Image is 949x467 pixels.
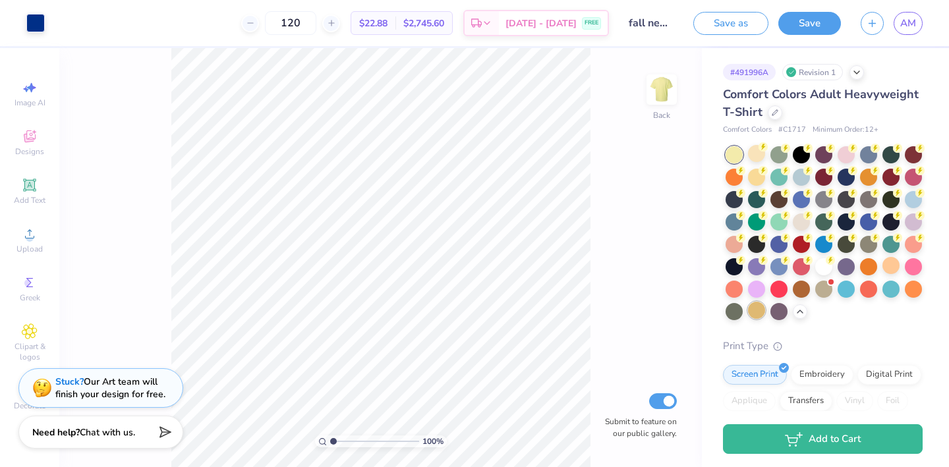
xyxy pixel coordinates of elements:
[778,12,841,35] button: Save
[782,64,843,80] div: Revision 1
[894,12,923,35] a: AM
[778,124,806,136] span: # C1717
[7,341,53,362] span: Clipart & logos
[813,124,878,136] span: Minimum Order: 12 +
[16,244,43,254] span: Upload
[723,339,923,354] div: Print Type
[422,435,444,447] span: 100 %
[20,292,40,303] span: Greek
[15,146,44,157] span: Designs
[723,424,923,454] button: Add to Cart
[836,391,873,411] div: Vinyl
[619,10,683,36] input: Untitled Design
[857,365,921,385] div: Digital Print
[877,391,908,411] div: Foil
[723,64,776,80] div: # 491996A
[403,16,444,30] span: $2,745.60
[14,195,45,206] span: Add Text
[585,18,598,28] span: FREE
[900,16,916,31] span: AM
[653,109,670,121] div: Back
[648,76,675,103] img: Back
[791,365,853,385] div: Embroidery
[505,16,577,30] span: [DATE] - [DATE]
[723,391,776,411] div: Applique
[723,86,919,120] span: Comfort Colors Adult Heavyweight T-Shirt
[14,97,45,108] span: Image AI
[265,11,316,35] input: – –
[32,426,80,439] strong: Need help?
[14,400,45,411] span: Decorate
[55,375,84,388] strong: Stuck?
[723,365,787,385] div: Screen Print
[780,391,832,411] div: Transfers
[598,416,677,439] label: Submit to feature on our public gallery.
[359,16,388,30] span: $22.88
[80,426,135,439] span: Chat with us.
[693,12,768,35] button: Save as
[55,375,165,400] div: Our Art team will finish your design for free.
[723,124,772,136] span: Comfort Colors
